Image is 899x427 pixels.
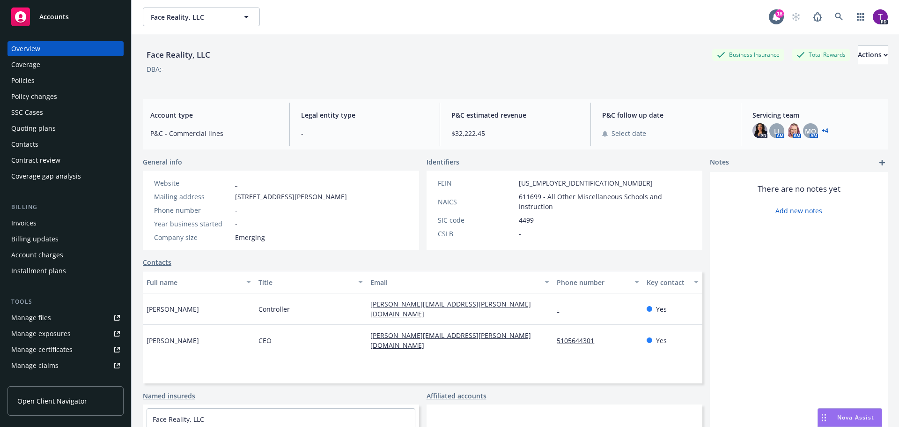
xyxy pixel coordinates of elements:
button: Actions [858,45,888,64]
span: Nova Assist [837,413,874,421]
div: Manage files [11,310,51,325]
a: Manage exposures [7,326,124,341]
span: - [519,229,521,239]
div: NAICS [438,197,515,207]
a: Search [830,7,848,26]
div: Contract review [11,153,60,168]
span: MQ [805,126,816,136]
a: Add new notes [775,206,822,216]
a: Invoices [7,216,124,231]
a: Billing updates [7,232,124,247]
a: Installment plans [7,263,124,278]
div: Drag to move [818,409,830,427]
div: Total Rewards [792,49,850,60]
div: Installment plans [11,263,66,278]
a: Contract review [7,153,124,168]
div: DBA: - [147,64,164,74]
button: Face Reality, LLC [143,7,260,26]
a: Policies [7,73,124,88]
img: photo [873,9,888,24]
span: Yes [656,336,667,345]
img: photo [786,123,801,138]
div: Face Reality, LLC [143,49,214,61]
a: Start snowing [787,7,805,26]
div: Manage claims [11,358,59,373]
span: Controller [258,304,290,314]
div: Phone number [557,277,628,287]
a: 5105644301 [557,336,602,345]
a: Switch app [851,7,870,26]
a: - [235,179,237,187]
div: SSC Cases [11,105,43,120]
a: Contacts [143,257,171,267]
div: Manage BORs [11,374,55,389]
span: Emerging [235,232,265,242]
a: Report a Bug [808,7,827,26]
span: [STREET_ADDRESS][PERSON_NAME] [235,192,347,202]
div: Coverage [11,57,40,72]
a: Manage claims [7,358,124,373]
span: P&C estimated revenue [451,110,579,120]
span: P&C follow up date [602,110,730,120]
span: LI [774,126,780,136]
button: Email [367,271,553,293]
span: [US_EMPLOYER_IDENTIFICATION_NUMBER] [519,178,653,188]
div: Business Insurance [712,49,784,60]
a: add [877,157,888,168]
div: Actions [858,46,888,64]
div: Billing updates [11,232,59,247]
a: - [557,305,567,314]
div: Coverage gap analysis [11,169,81,184]
button: Phone number [553,271,642,293]
div: FEIN [438,178,515,188]
a: Coverage [7,57,124,72]
a: Overview [7,41,124,56]
div: Billing [7,202,124,212]
span: - [301,128,429,138]
button: Title [255,271,367,293]
a: Manage certificates [7,342,124,357]
a: SSC Cases [7,105,124,120]
button: Nova Assist [818,408,882,427]
div: Email [370,277,539,287]
a: Quoting plans [7,121,124,136]
a: Manage BORs [7,374,124,389]
div: Mailing address [154,192,231,202]
span: Open Client Navigator [17,396,87,406]
div: Phone number [154,205,231,215]
a: [PERSON_NAME][EMAIL_ADDRESS][PERSON_NAME][DOMAIN_NAME] [370,331,531,350]
div: Website [154,178,231,188]
span: P&C - Commercial lines [150,128,278,138]
img: photo [752,123,767,138]
div: Year business started [154,219,231,229]
span: [PERSON_NAME] [147,336,199,345]
div: Full name [147,277,241,287]
a: Manage files [7,310,124,325]
a: Face Reality, LLC [153,415,204,424]
button: Key contact [643,271,702,293]
div: Company size [154,232,231,242]
span: There are no notes yet [758,183,840,195]
span: Face Reality, LLC [151,12,232,22]
div: Manage exposures [11,326,71,341]
div: Key contact [647,277,688,287]
div: Tools [7,297,124,307]
a: +4 [822,128,828,134]
span: [PERSON_NAME] [147,304,199,314]
a: Named insureds [143,391,195,401]
div: Quoting plans [11,121,56,136]
span: Legal entity type [301,110,429,120]
span: Notes [710,157,729,168]
span: General info [143,157,182,167]
span: Yes [656,304,667,314]
button: Full name [143,271,255,293]
span: 611699 - All Other Miscellaneous Schools and Instruction [519,192,692,211]
div: Policies [11,73,35,88]
div: Invoices [11,216,37,231]
div: Contacts [11,137,38,152]
div: Manage certificates [11,342,73,357]
a: Coverage gap analysis [7,169,124,184]
a: [PERSON_NAME][EMAIL_ADDRESS][PERSON_NAME][DOMAIN_NAME] [370,300,531,318]
span: - [235,205,237,215]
